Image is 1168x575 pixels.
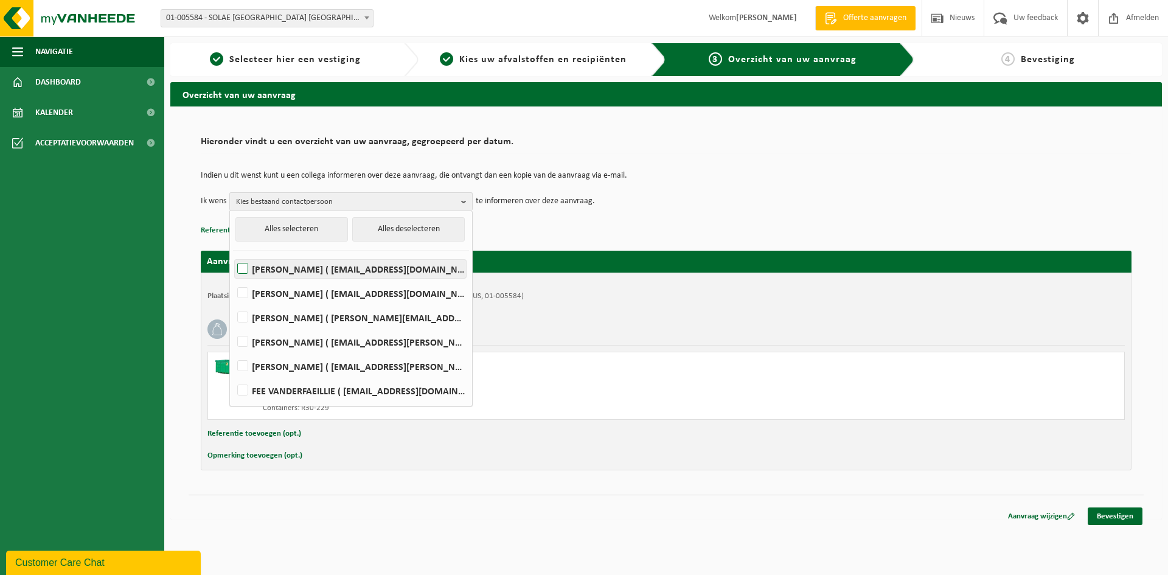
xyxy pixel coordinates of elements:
button: Opmerking toevoegen (opt.) [207,448,302,464]
label: [PERSON_NAME] ( [EMAIL_ADDRESS][DOMAIN_NAME] ) [235,260,466,278]
span: 01-005584 - SOLAE BELGIUM NV - IEPER [161,9,374,27]
span: Offerte aanvragen [840,12,909,24]
p: te informeren over deze aanvraag. [476,192,595,211]
span: Kies bestaand contactpersoon [236,193,456,211]
div: Containers: R30-229 [263,403,715,413]
label: [PERSON_NAME] ( [EMAIL_ADDRESS][PERSON_NAME][DOMAIN_NAME] ) [235,333,466,351]
iframe: chat widget [6,548,203,575]
span: 1 [210,52,223,66]
label: [PERSON_NAME] ( [PERSON_NAME][EMAIL_ADDRESS][DOMAIN_NAME] ) [235,308,466,327]
button: Referentie toevoegen (opt.) [201,223,294,239]
p: Ik wens [201,192,226,211]
a: 2Kies uw afvalstoffen en recipiënten [425,52,642,67]
span: 2 [440,52,453,66]
a: 1Selecteer hier een vestiging [176,52,394,67]
span: Bevestiging [1021,55,1075,64]
span: 3 [709,52,722,66]
img: HK-XR-30-GN-00.png [214,358,251,377]
p: Indien u dit wenst kunt u een collega informeren over deze aanvraag, die ontvangt dan een kopie v... [201,172,1131,180]
span: 4 [1001,52,1015,66]
label: [PERSON_NAME] ( [EMAIL_ADDRESS][DOMAIN_NAME] ) [235,284,466,302]
span: Overzicht van uw aanvraag [728,55,857,64]
strong: [PERSON_NAME] [736,13,797,23]
strong: Plaatsingsadres: [207,292,260,300]
span: Dashboard [35,67,81,97]
span: Acceptatievoorwaarden [35,128,134,158]
strong: Aanvraag voor [DATE] [207,257,298,267]
a: Aanvraag wijzigen [999,507,1084,525]
span: Kalender [35,97,73,128]
span: Selecteer hier een vestiging [229,55,361,64]
span: 01-005584 - SOLAE BELGIUM NV - IEPER [161,10,373,27]
a: Offerte aanvragen [815,6,916,30]
div: Ophalen en plaatsen lege container [263,378,715,388]
h2: Overzicht van uw aanvraag [170,82,1162,106]
button: Alles selecteren [235,217,348,242]
span: Navigatie [35,37,73,67]
button: Alles deselecteren [352,217,465,242]
button: Referentie toevoegen (opt.) [207,426,301,442]
a: Bevestigen [1088,507,1142,525]
label: FEE VANDERFAEILLIE ( [EMAIL_ADDRESS][DOMAIN_NAME] ) [235,382,466,400]
span: Kies uw afvalstoffen en recipiënten [459,55,627,64]
div: Aantal: 1 [263,394,715,403]
button: Kies bestaand contactpersoon [229,192,473,211]
label: [PERSON_NAME] ( [EMAIL_ADDRESS][PERSON_NAME][DOMAIN_NAME] ) [235,357,466,375]
h2: Hieronder vindt u een overzicht van uw aanvraag, gegroepeerd per datum. [201,137,1131,153]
